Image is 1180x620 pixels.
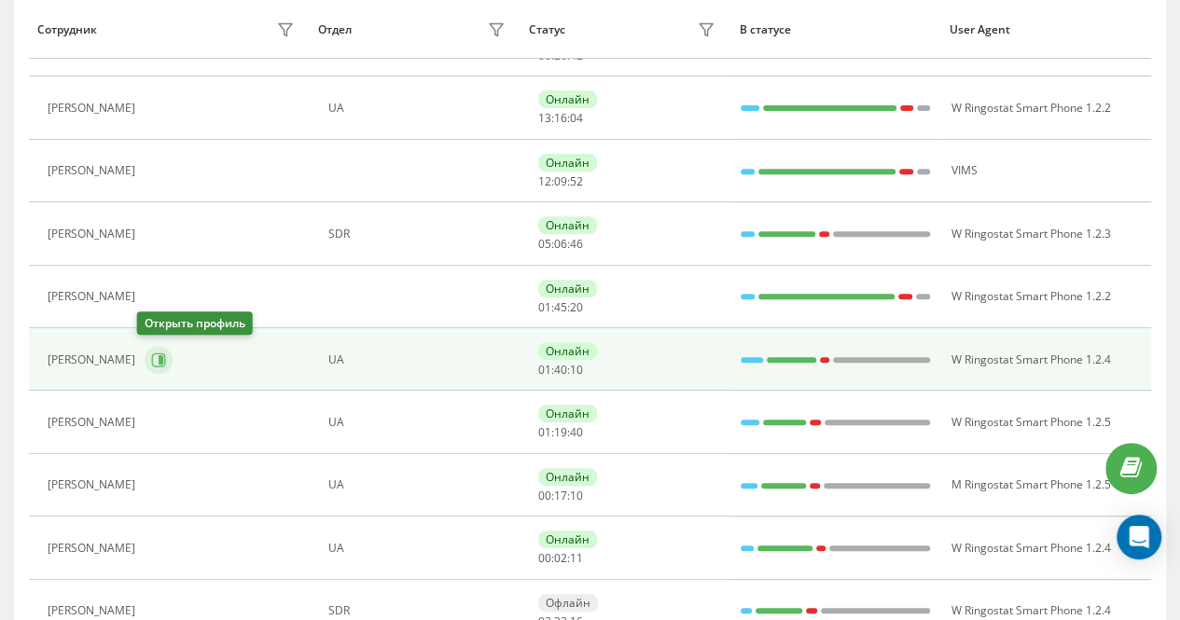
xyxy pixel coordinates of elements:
[538,49,583,62] div: : :
[951,162,977,178] span: VIMS
[538,110,551,126] span: 13
[538,405,597,422] div: Онлайн
[48,478,140,491] div: [PERSON_NAME]
[48,227,140,241] div: [PERSON_NAME]
[538,468,597,486] div: Онлайн
[538,216,597,234] div: Онлайн
[570,488,583,503] span: 10
[570,110,583,126] span: 04
[570,362,583,378] span: 10
[554,110,567,126] span: 16
[570,550,583,566] span: 11
[951,100,1110,116] span: W Ringostat Smart Phone 1.2.2
[328,542,510,555] div: UA
[538,236,551,252] span: 05
[554,550,567,566] span: 02
[328,604,510,617] div: SDR
[48,353,140,366] div: [PERSON_NAME]
[739,23,932,36] div: В статусе
[328,416,510,429] div: UA
[554,173,567,189] span: 09
[951,602,1110,618] span: W Ringostat Smart Phone 1.2.4
[950,23,1143,36] div: User Agent
[137,311,253,335] div: Открыть профиль
[538,299,551,315] span: 01
[538,426,583,439] div: : :
[48,164,140,177] div: [PERSON_NAME]
[570,173,583,189] span: 52
[538,424,551,440] span: 01
[48,416,140,429] div: [PERSON_NAME]
[48,542,140,555] div: [PERSON_NAME]
[538,154,597,172] div: Онлайн
[538,530,597,548] div: Онлайн
[538,364,583,377] div: : :
[529,23,565,36] div: Статус
[570,236,583,252] span: 46
[48,604,140,617] div: [PERSON_NAME]
[538,238,583,251] div: : :
[570,424,583,440] span: 40
[48,102,140,115] div: [PERSON_NAME]
[538,488,551,503] span: 00
[538,594,598,612] div: Офлайн
[538,301,583,314] div: : :
[554,299,567,315] span: 45
[538,550,551,566] span: 00
[538,173,551,189] span: 12
[538,489,583,503] div: : :
[951,414,1110,430] span: W Ringostat Smart Phone 1.2.5
[318,23,352,36] div: Отдел
[951,540,1110,556] span: W Ringostat Smart Phone 1.2.4
[554,236,567,252] span: 06
[951,226,1110,241] span: W Ringostat Smart Phone 1.2.3
[48,290,140,303] div: [PERSON_NAME]
[538,552,583,565] div: : :
[951,351,1110,367] span: W Ringostat Smart Phone 1.2.4
[951,288,1110,304] span: W Ringostat Smart Phone 1.2.2
[538,342,597,360] div: Онлайн
[570,299,583,315] span: 20
[554,424,567,440] span: 19
[538,175,583,188] div: : :
[538,362,551,378] span: 01
[538,280,597,297] div: Онлайн
[538,112,583,125] div: : :
[37,23,97,36] div: Сотрудник
[1117,515,1161,559] div: Open Intercom Messenger
[538,90,597,108] div: Онлайн
[554,488,567,503] span: 17
[328,102,510,115] div: UA
[328,227,510,241] div: SDR
[328,478,510,491] div: UA
[951,476,1110,492] span: M Ringostat Smart Phone 1.2.5
[328,353,510,366] div: UA
[554,362,567,378] span: 40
